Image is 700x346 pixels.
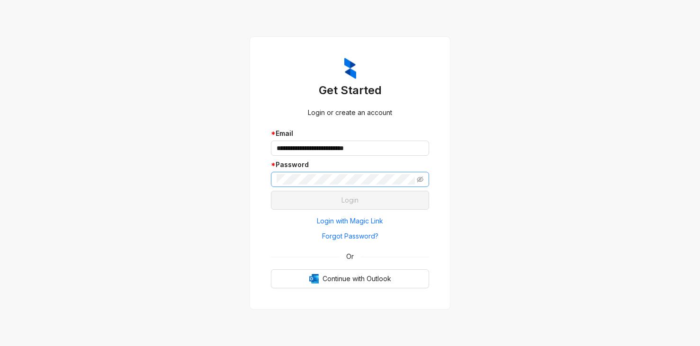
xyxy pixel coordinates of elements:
button: Login with Magic Link [271,213,429,229]
span: eye-invisible [417,176,423,183]
img: ZumaIcon [344,58,356,80]
span: Continue with Outlook [323,274,391,284]
div: Login or create an account [271,107,429,118]
button: OutlookContinue with Outlook [271,269,429,288]
button: Forgot Password? [271,229,429,244]
span: Forgot Password? [322,231,378,241]
div: Email [271,128,429,139]
img: Outlook [309,274,319,284]
button: Login [271,191,429,210]
div: Password [271,160,429,170]
span: Or [340,251,360,262]
h3: Get Started [271,83,429,98]
span: Login with Magic Link [317,216,383,226]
